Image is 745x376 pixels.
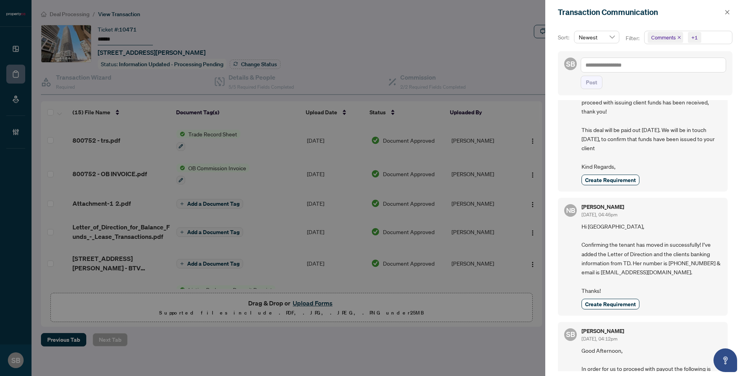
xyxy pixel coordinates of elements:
[585,300,636,308] span: Create Requirement
[582,204,624,210] h5: [PERSON_NAME]
[582,328,624,334] h5: [PERSON_NAME]
[582,175,639,185] button: Create Requirement
[648,32,683,43] span: Comments
[691,34,698,41] div: +1
[651,34,676,41] span: Comments
[582,299,639,309] button: Create Requirement
[626,34,641,43] p: Filter:
[581,76,602,89] button: Post
[582,336,617,342] span: [DATE], 04:12pm
[582,212,617,218] span: [DATE], 04:46pm
[558,6,722,18] div: Transaction Communication
[582,70,721,171] span: Hi [PERSON_NAME], Closing confirmation and the requirements needed to proceed with issuing client...
[582,222,721,296] span: Hi [GEOGRAPHIC_DATA], Confirming the tenant has moved in successfully! I’ve added the Letter of D...
[725,9,730,15] span: close
[677,35,681,39] span: close
[566,58,575,69] span: SB
[558,33,571,42] p: Sort:
[713,348,737,372] button: Open asap
[579,31,615,43] span: Newest
[566,205,575,216] span: NB
[566,329,575,340] span: SB
[585,176,636,184] span: Create Requirement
